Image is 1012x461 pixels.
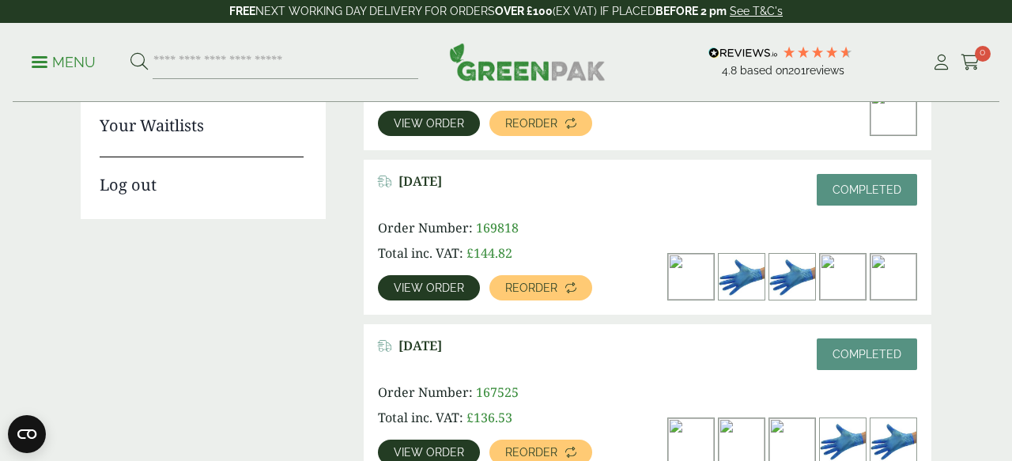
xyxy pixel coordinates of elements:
[378,409,463,426] span: Total inc. VAT:
[466,409,512,426] bdi: 136.53
[100,114,304,138] a: Your Waitlists
[466,409,474,426] span: £
[449,43,606,81] img: GreenPak Supplies
[229,5,255,17] strong: FREE
[398,174,442,189] span: [DATE]
[740,64,788,77] span: Based on
[505,118,557,129] span: Reorder
[806,64,844,77] span: reviews
[466,244,474,262] span: £
[931,55,951,70] i: My Account
[394,282,464,293] span: View order
[961,55,980,70] i: Cart
[489,111,592,136] a: Reorder
[394,447,464,458] span: View order
[476,384,519,401] span: 167525
[769,254,815,300] img: 4130015K-Blue-Vinyl-Powder-Free-Gloves-Large-1.jfif
[489,275,592,300] a: Reorder
[32,53,96,72] p: Menu
[820,254,866,300] img: Kraft-Bowl-1300ml-with-Ceaser-Salad-e1605784275777-300x241.jpg
[975,46,991,62] span: 0
[719,254,765,300] img: 4130015J-Blue-Vinyl-Powder-Free-Gloves-Medium-1.jfif
[668,254,714,300] img: No-8-Deli-Box-with-Prawn-Chicken-Stir-Fry-300x217.jpg
[378,244,463,262] span: Total inc. VAT:
[32,53,96,69] a: Menu
[961,51,980,74] a: 0
[708,47,777,59] img: REVIEWS.io
[466,244,512,262] bdi: 144.82
[788,64,806,77] span: 201
[505,447,557,458] span: Reorder
[655,5,727,17] strong: BEFORE 2 pm
[722,64,740,77] span: 4.8
[730,5,783,17] a: See T&C's
[378,219,473,236] span: Order Number:
[378,275,480,300] a: View order
[398,338,442,353] span: [DATE]
[870,89,916,135] img: IMG_5942-Large-300x200.jpg
[476,219,519,236] span: 169818
[100,157,304,197] a: Log out
[378,111,480,136] a: View order
[495,5,553,17] strong: OVER £100
[505,282,557,293] span: Reorder
[378,384,473,401] span: Order Number:
[782,45,853,59] div: 4.79 Stars
[833,348,901,361] span: Completed
[870,254,916,300] img: 750ml_1000ml_lid_2-300x198.jpg
[8,415,46,453] button: Open CMP widget
[394,118,464,129] span: View order
[833,183,901,196] span: Completed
